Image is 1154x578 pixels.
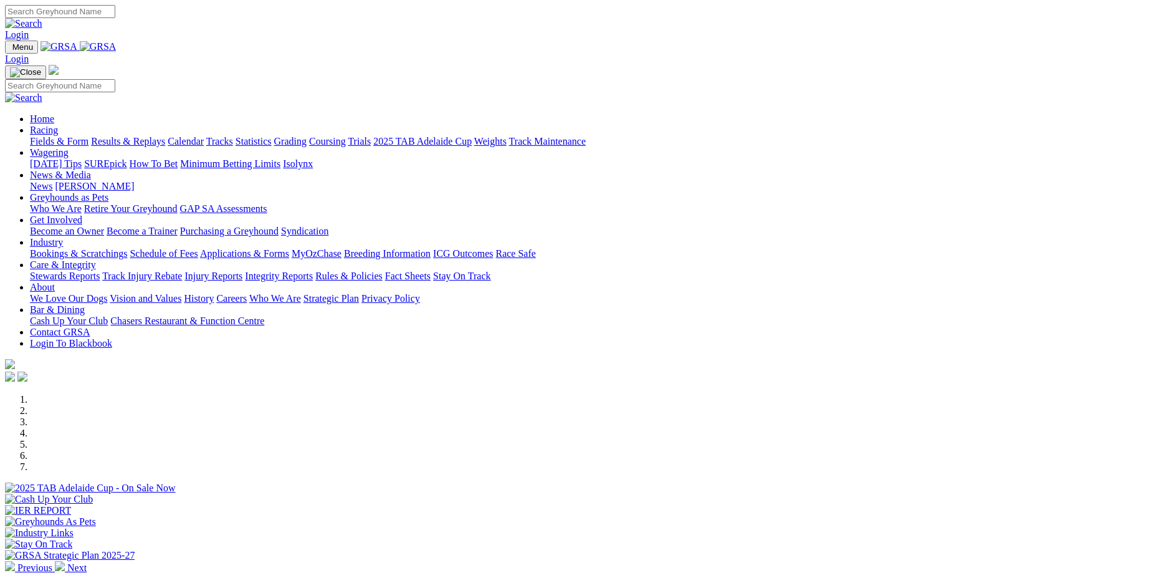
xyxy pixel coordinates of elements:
a: Calendar [168,136,204,147]
img: Stay On Track [5,539,72,550]
a: History [184,293,214,304]
a: Bar & Dining [30,304,85,315]
a: News & Media [30,170,91,180]
button: Toggle navigation [5,41,38,54]
img: logo-grsa-white.png [49,65,59,75]
img: GRSA Strategic Plan 2025-27 [5,550,135,561]
a: Home [30,113,54,124]
a: Who We Are [30,203,82,214]
a: Greyhounds as Pets [30,192,108,203]
a: Careers [216,293,247,304]
a: News [30,181,52,191]
a: Injury Reports [184,271,242,281]
a: Schedule of Fees [130,248,198,259]
input: Search [5,79,115,92]
a: Statistics [236,136,272,147]
a: Become an Owner [30,226,104,236]
a: Privacy Policy [361,293,420,304]
a: We Love Our Dogs [30,293,107,304]
img: Industry Links [5,527,74,539]
div: Bar & Dining [30,315,1149,327]
a: Isolynx [283,158,313,169]
img: chevron-right-pager-white.svg [55,561,65,571]
input: Search [5,5,115,18]
a: Breeding Information [344,248,431,259]
div: Wagering [30,158,1149,170]
a: Cash Up Your Club [30,315,108,326]
a: Get Involved [30,214,82,225]
a: Who We Are [249,293,301,304]
a: Syndication [281,226,328,236]
button: Toggle navigation [5,65,46,79]
a: Fact Sheets [385,271,431,281]
a: Bookings & Scratchings [30,248,127,259]
div: About [30,293,1149,304]
div: Industry [30,248,1149,259]
a: Previous [5,562,55,573]
img: logo-grsa-white.png [5,359,15,369]
div: Greyhounds as Pets [30,203,1149,214]
a: Tracks [206,136,233,147]
a: 2025 TAB Adelaide Cup [373,136,472,147]
a: [DATE] Tips [30,158,82,169]
div: Care & Integrity [30,271,1149,282]
img: facebook.svg [5,372,15,382]
a: Minimum Betting Limits [180,158,280,169]
a: Wagering [30,147,69,158]
a: Retire Your Greyhound [84,203,178,214]
a: [PERSON_NAME] [55,181,134,191]
a: Chasers Restaurant & Function Centre [110,315,264,326]
span: Menu [12,42,33,52]
img: 2025 TAB Adelaide Cup - On Sale Now [5,483,176,494]
a: Race Safe [495,248,535,259]
a: ICG Outcomes [433,248,493,259]
a: Results & Replays [91,136,165,147]
a: Grading [274,136,307,147]
a: Care & Integrity [30,259,96,270]
a: Become a Trainer [107,226,178,236]
a: Next [55,562,87,573]
a: Stay On Track [433,271,490,281]
img: chevron-left-pager-white.svg [5,561,15,571]
a: Applications & Forms [200,248,289,259]
img: Greyhounds As Pets [5,516,96,527]
a: Stewards Reports [30,271,100,281]
a: Login To Blackbook [30,338,112,349]
a: Industry [30,237,63,248]
a: How To Bet [130,158,178,169]
a: Fields & Form [30,136,88,147]
a: Racing [30,125,58,135]
a: Coursing [309,136,346,147]
img: Close [10,67,41,77]
a: Vision and Values [110,293,181,304]
a: Trials [348,136,371,147]
a: Track Injury Rebate [102,271,182,281]
a: Integrity Reports [245,271,313,281]
span: Next [67,562,87,573]
div: Get Involved [30,226,1149,237]
img: Cash Up Your Club [5,494,93,505]
div: Racing [30,136,1149,147]
a: Login [5,54,29,64]
img: Search [5,18,42,29]
a: Weights [474,136,507,147]
img: twitter.svg [17,372,27,382]
a: About [30,282,55,292]
a: SUREpick [84,158,126,169]
img: GRSA [41,41,77,52]
a: Track Maintenance [509,136,586,147]
a: GAP SA Assessments [180,203,267,214]
a: Rules & Policies [315,271,383,281]
img: Search [5,92,42,104]
a: Login [5,29,29,40]
img: IER REPORT [5,505,71,516]
img: GRSA [80,41,117,52]
a: Strategic Plan [303,293,359,304]
span: Previous [17,562,52,573]
a: Contact GRSA [30,327,90,337]
div: News & Media [30,181,1149,192]
a: Purchasing a Greyhound [180,226,279,236]
a: MyOzChase [292,248,341,259]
